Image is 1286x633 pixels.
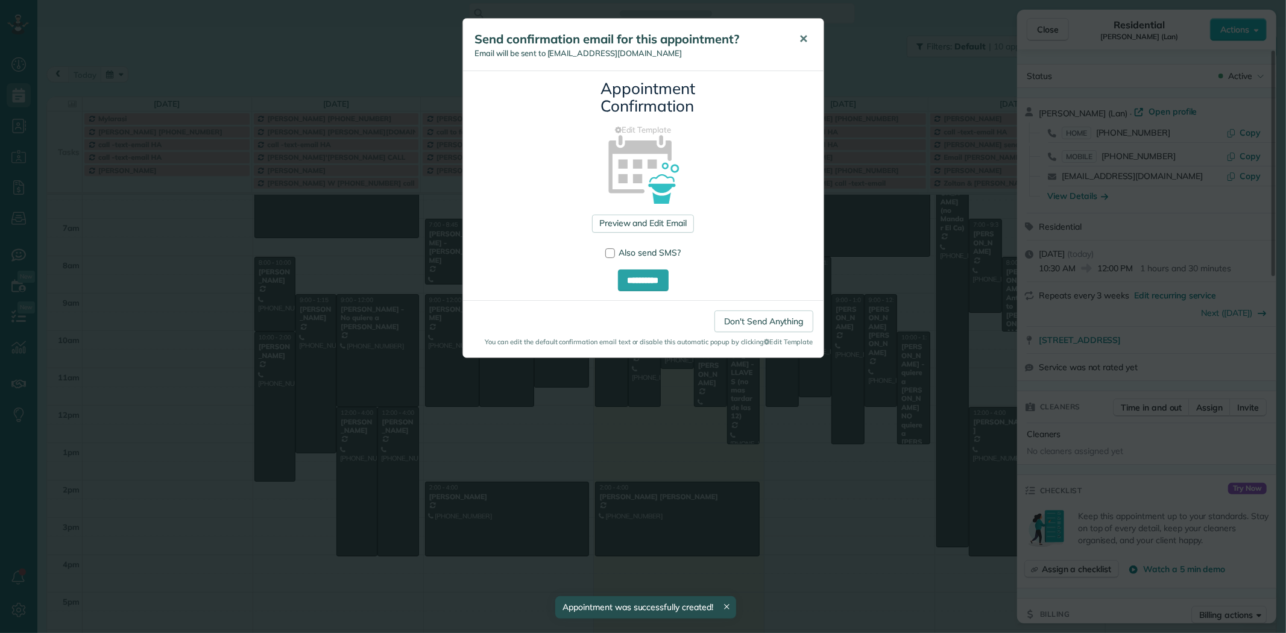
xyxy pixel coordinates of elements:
span: Also send SMS? [619,247,681,258]
div: Appointment was successfully created! [555,596,736,619]
a: Don't Send Anything [714,310,813,332]
h3: Appointment Confirmation [601,80,686,115]
small: You can edit the default confirmation email text or disable this automatic popup by clicking Edit... [473,337,813,347]
span: ✕ [799,32,808,46]
a: Preview and Edit Email [592,215,694,233]
img: appointment_confirmation_icon-141e34405f88b12ade42628e8c248340957700ab75a12ae832a8710e9b578dc5.png [589,114,697,222]
span: Email will be sent to [EMAIL_ADDRESS][DOMAIN_NAME] [475,48,682,58]
a: Edit Template [472,124,815,136]
h5: Send confirmation email for this appointment? [475,31,783,48]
